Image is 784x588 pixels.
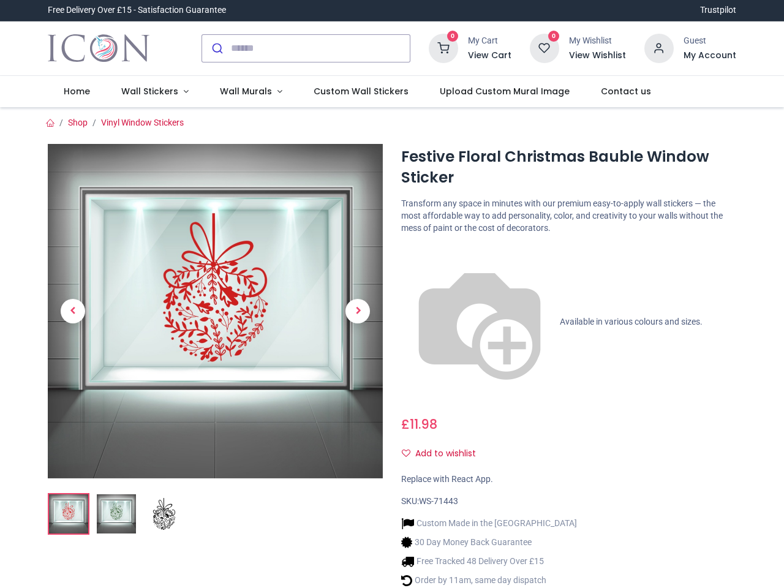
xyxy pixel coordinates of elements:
[410,415,437,433] span: 11.98
[220,85,272,97] span: Wall Murals
[401,473,736,486] div: Replace with React App.
[684,50,736,62] a: My Account
[548,31,560,42] sup: 0
[401,517,577,530] li: Custom Made in the [GEOGRAPHIC_DATA]
[48,31,149,66] img: Icon Wall Stickers
[64,85,90,97] span: Home
[48,4,226,17] div: Free Delivery Over £15 - Satisfaction Guarantee
[569,35,626,47] div: My Wishlist
[401,555,577,568] li: Free Tracked 48 Delivery Over £15
[97,494,136,533] img: WS-71443-02
[106,76,205,108] a: Wall Stickers
[447,31,459,42] sup: 0
[560,317,703,326] span: Available in various colours and sizes.
[49,494,88,533] img: Festive Floral Christmas Bauble Window Sticker
[101,118,184,127] a: Vinyl Window Stickers
[314,85,409,97] span: Custom Wall Stickers
[401,244,558,401] img: color-wheel.png
[333,194,383,429] a: Next
[419,496,458,506] span: WS-71443
[204,76,298,108] a: Wall Murals
[48,194,98,429] a: Previous
[530,42,559,52] a: 0
[684,35,736,47] div: Guest
[569,50,626,62] a: View Wishlist
[121,85,178,97] span: Wall Stickers
[401,536,577,549] li: 30 Day Money Back Guarantee
[345,299,370,323] span: Next
[145,494,184,533] img: WS-71443-03
[468,50,511,62] a: View Cart
[401,496,736,508] div: SKU:
[440,85,570,97] span: Upload Custom Mural Image
[48,31,149,66] a: Logo of Icon Wall Stickers
[61,299,85,323] span: Previous
[601,85,651,97] span: Contact us
[401,574,577,587] li: Order by 11am, same day dispatch
[68,118,88,127] a: Shop
[402,449,410,458] i: Add to wishlist
[468,35,511,47] div: My Cart
[401,198,736,234] p: Transform any space in minutes with our premium easy-to-apply wall stickers — the most affordable...
[401,443,486,464] button: Add to wishlistAdd to wishlist
[202,35,231,62] button: Submit
[48,144,383,479] img: Festive Floral Christmas Bauble Window Sticker
[401,415,437,433] span: £
[700,4,736,17] a: Trustpilot
[429,42,458,52] a: 0
[401,146,736,189] h1: Festive Floral Christmas Bauble Window Sticker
